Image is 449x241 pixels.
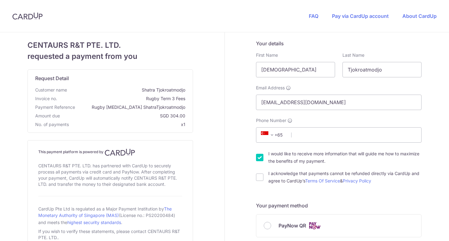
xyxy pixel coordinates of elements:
[279,222,306,229] span: PayNow QR
[332,13,389,19] a: Pay via CardUp account
[343,178,371,183] a: Privacy Policy
[256,85,285,91] span: Email Address
[69,87,185,93] span: Shatra Tjokroatmodjo
[259,131,287,139] span: +65
[342,52,364,58] label: Last Name
[264,222,414,230] div: PayNow QR Cards logo
[268,170,422,185] label: I acknowledge that payments cannot be refunded directly via CardUp and agree to CardUp’s &
[35,104,75,110] span: translation missing: en.payment_reference
[342,62,422,77] input: Last name
[27,51,193,62] span: requested a payment from you
[60,96,185,102] span: Rugby Term 3 Fees
[105,149,135,156] img: CardUp
[78,104,185,110] span: Rugby [MEDICAL_DATA] ShatraTjokroatmodjo
[256,117,286,124] span: Phone Number
[67,220,121,225] a: highest security standards
[256,62,335,77] input: First name
[38,204,182,227] div: CardUp Pte Ltd is regulated as a Major Payment Institution by (License no.: PS20200484) and meets...
[35,96,57,102] span: Invoice no.
[35,87,67,93] span: Customer name
[402,13,437,19] a: About CardUp
[12,12,43,20] img: CardUp
[256,40,422,47] h5: Your details
[256,52,278,58] label: First Name
[261,131,276,139] span: +65
[181,122,185,127] span: x1
[35,113,60,119] span: Amount due
[305,178,340,183] a: Terms Of Service
[268,150,422,165] label: I would like to receive more information that will guide me how to maximize the benefits of my pa...
[256,202,422,209] h5: Your payment method
[38,149,182,156] h4: This payment platform is powered by
[309,13,318,19] a: FAQ
[35,121,69,128] span: No. of payments
[256,95,422,110] input: Email address
[62,113,185,119] span: SGD 304.00
[35,75,69,81] span: translation missing: en.request_detail
[308,222,321,230] img: Cards logo
[27,40,193,51] span: CENTAURS R&T PTE. LTD.
[38,161,182,189] div: CENTAURS R&T PTE. LTD. has partnered with CardUp to securely process all payments via credit card...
